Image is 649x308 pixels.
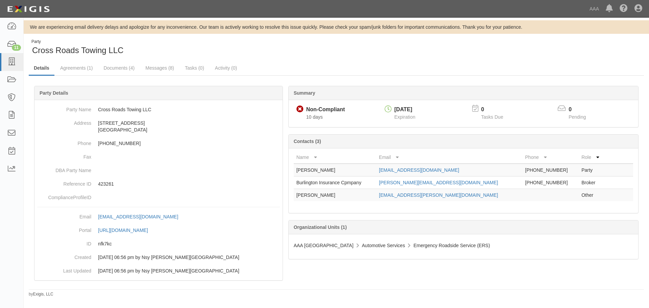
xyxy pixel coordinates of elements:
[55,61,98,75] a: Agreements (1)
[180,61,209,75] a: Tasks (0)
[296,106,304,113] i: Non-Compliant
[37,137,91,147] dt: Phone
[481,114,503,120] span: Tasks Due
[569,106,594,114] p: 0
[294,139,321,144] b: Contacts (3)
[379,180,498,185] a: [PERSON_NAME][EMAIL_ADDRESS][DOMAIN_NAME]
[98,214,186,219] a: [EMAIL_ADDRESS][DOMAIN_NAME]
[29,39,331,56] div: Cross Roads Towing LLC
[37,116,91,126] dt: Address
[37,137,280,150] dd: [PHONE_NUMBER]
[37,223,91,234] dt: Portal
[394,106,415,114] div: [DATE]
[294,176,376,189] td: Burlington Insurance Cpmpany
[29,61,54,76] a: Details
[379,192,498,198] a: [EMAIL_ADDRESS][PERSON_NAME][DOMAIN_NAME]
[37,210,91,220] dt: Email
[12,45,21,51] div: 11
[140,61,179,75] a: Messages (8)
[523,164,579,176] td: [PHONE_NUMBER]
[37,116,280,137] dd: [STREET_ADDRESS] [GEOGRAPHIC_DATA]
[37,264,280,278] dd: 06/10/2025 06:56 pm by Nsy Archibong-Usoro
[98,61,140,75] a: Documents (4)
[37,103,91,113] dt: Party Name
[376,151,522,164] th: Email
[294,151,376,164] th: Name
[37,251,91,261] dt: Created
[569,114,586,120] span: Pending
[37,237,91,247] dt: ID
[523,176,579,189] td: [PHONE_NUMBER]
[37,251,280,264] dd: 06/10/2025 06:56 pm by Nsy Archibong-Usoro
[294,164,376,176] td: [PERSON_NAME]
[37,103,280,116] dd: Cross Roads Towing LLC
[523,151,579,164] th: Phone
[306,114,323,120] span: Since 08/18/2025
[98,228,155,233] a: [URL][DOMAIN_NAME]
[32,46,123,55] span: Cross Roads Towing LLC
[37,191,91,201] dt: ComplianceProfileID
[5,3,52,15] img: logo-5460c22ac91f19d4615b14bd174203de0afe785f0fc80cf4dbbc73dc1793850b.png
[210,61,242,75] a: Activity (0)
[98,181,280,187] p: 423261
[33,292,53,297] a: Exigis, LLC
[579,189,606,202] td: Other
[37,164,91,174] dt: DBA Party Name
[98,213,178,220] div: [EMAIL_ADDRESS][DOMAIN_NAME]
[24,24,649,30] div: We are experiencing email delivery delays and apologize for any inconvenience. Our team is active...
[37,237,280,251] dd: nfk7kc
[362,243,405,248] span: Automotive Services
[37,264,91,274] dt: Last Updated
[294,90,315,96] b: Summary
[37,177,91,187] dt: Reference ID
[579,176,606,189] td: Broker
[620,5,628,13] i: Help Center - Complianz
[481,106,511,114] p: 0
[379,167,459,173] a: [EMAIL_ADDRESS][DOMAIN_NAME]
[579,164,606,176] td: Party
[40,90,68,96] b: Party Details
[37,150,91,160] dt: Fax
[294,243,354,248] span: AAA [GEOGRAPHIC_DATA]
[294,189,376,202] td: [PERSON_NAME]
[579,151,606,164] th: Role
[413,243,490,248] span: Emergency Roadside Service (ERS)
[29,291,53,297] small: by
[394,114,415,120] span: Expiration
[306,106,345,114] div: Non-Compliant
[31,39,123,45] div: Party
[586,2,602,16] a: AAA
[294,224,347,230] b: Organizational Units (1)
